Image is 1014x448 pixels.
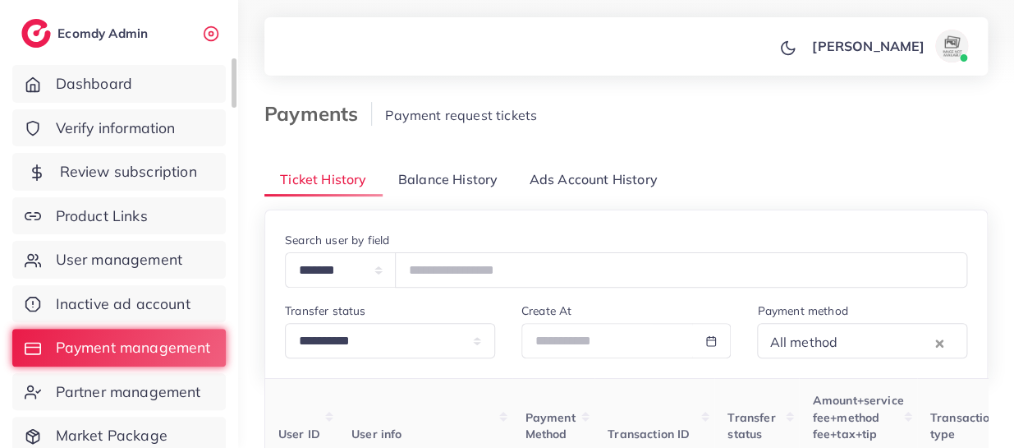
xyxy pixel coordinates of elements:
[842,330,931,355] input: Search for option
[12,285,226,323] a: Inactive ad account
[285,303,365,319] label: Transfer status
[12,373,226,411] a: Partner management
[12,65,226,103] a: Dashboard
[12,329,226,367] a: Payment management
[521,303,571,319] label: Create At
[930,410,997,441] span: Transaction type
[280,170,366,189] span: Ticket History
[12,197,226,235] a: Product Links
[935,30,968,62] img: avatar
[57,25,152,41] h2: Ecomdy Admin
[12,241,226,279] a: User management
[812,36,925,56] p: [PERSON_NAME]
[21,19,152,48] a: logoEcomdy Admin
[12,153,226,191] a: Review subscription
[56,206,148,227] span: Product Links
[351,427,401,441] span: User info
[935,333,943,352] button: Clear Selected
[757,303,847,319] label: Payment method
[21,19,51,48] img: logo
[56,425,167,446] span: Market Package
[56,337,211,358] span: Payment management
[385,107,537,123] span: Payment request tickets
[757,323,967,358] div: Search for option
[803,30,975,62] a: [PERSON_NAME]avatar
[530,170,658,189] span: Ads Account History
[56,73,132,95] span: Dashboard
[525,410,576,441] span: Payment Method
[766,330,841,355] span: All method
[285,232,389,248] label: Search user by field
[56,249,182,270] span: User management
[56,381,201,403] span: Partner management
[812,393,903,441] span: Amount+service fee+method fee+tax+tip
[608,427,690,441] span: Transaction ID
[398,170,498,189] span: Balance History
[60,161,197,182] span: Review subscription
[56,293,190,315] span: Inactive ad account
[12,109,226,147] a: Verify information
[727,410,775,441] span: Transfer status
[56,118,176,139] span: Verify information
[264,102,372,126] h3: Payments
[278,427,320,441] span: User ID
